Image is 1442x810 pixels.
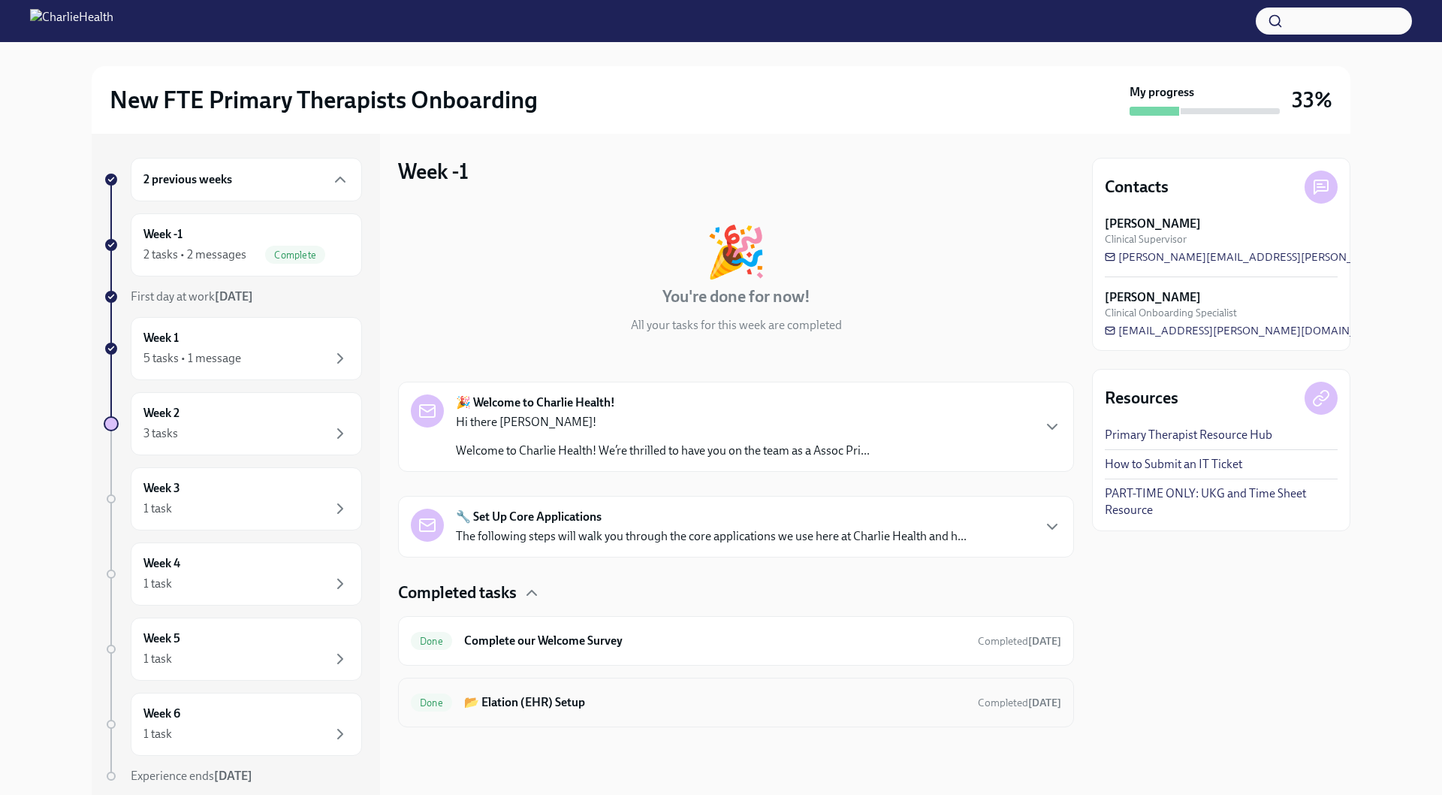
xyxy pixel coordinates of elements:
span: September 23rd, 2025 13:44 [978,696,1061,710]
span: Clinical Supervisor [1105,232,1187,246]
span: Done [411,697,452,709]
h6: Week 6 [143,706,180,722]
a: Week 23 tasks [104,392,362,455]
h3: 33% [1292,86,1332,113]
div: 3 tasks [143,425,178,442]
a: Week 31 task [104,467,362,530]
strong: [DATE] [214,769,252,783]
span: Clinical Onboarding Specialist [1105,306,1237,320]
div: 1 task [143,576,172,592]
h6: 2 previous weeks [143,171,232,188]
a: DoneComplete our Welcome SurveyCompleted[DATE] [411,629,1061,653]
span: Complete [265,249,325,261]
a: Week 41 task [104,543,362,606]
p: The following steps will walk you through the core applications we use here at Charlie Health and... [456,528,967,545]
span: Done [411,636,452,647]
strong: [DATE] [1028,697,1061,709]
a: Primary Therapist Resource Hub [1105,427,1272,443]
h6: Week 2 [143,405,179,422]
strong: [PERSON_NAME] [1105,289,1201,306]
h3: Week -1 [398,158,469,185]
div: 5 tasks • 1 message [143,350,241,367]
strong: 🎉 Welcome to Charlie Health! [456,394,615,411]
strong: 🔧 Set Up Core Applications [456,509,602,525]
h6: Week -1 [143,226,183,243]
div: 2 previous weeks [131,158,362,201]
a: How to Submit an IT Ticket [1105,456,1242,473]
h6: Week 4 [143,555,180,572]
div: 🎉 [705,227,767,277]
a: First day at work[DATE] [104,289,362,305]
img: CharlieHealth [30,9,113,33]
h6: Complete our Welcome Survey [464,633,966,649]
span: Experience ends [131,769,252,783]
h4: Completed tasks [398,582,517,604]
h4: Contacts [1105,176,1169,198]
p: Hi there [PERSON_NAME]! [456,414,870,431]
h6: Week 1 [143,330,179,346]
div: 1 task [143,500,172,517]
p: Welcome to Charlie Health! We’re thrilled to have you on the team as a Assoc Pri... [456,443,870,459]
h2: New FTE Primary Therapists Onboarding [110,85,538,115]
h4: You're done for now! [662,286,810,308]
a: Week -12 tasks • 2 messagesComplete [104,213,362,277]
span: Completed [978,697,1061,709]
span: First day at work [131,289,253,304]
a: [EMAIL_ADDRESS][PERSON_NAME][DOMAIN_NAME] [1105,323,1392,338]
div: 2 tasks • 2 messages [143,246,246,263]
a: PART-TIME ONLY: UKG and Time Sheet Resource [1105,485,1338,518]
a: Week 51 task [104,618,362,681]
p: All your tasks for this week are completed [631,317,842,334]
strong: [DATE] [1028,635,1061,648]
h4: Resources [1105,387,1178,410]
h6: Week 5 [143,630,180,647]
div: 1 task [143,726,172,742]
span: Completed [978,635,1061,648]
span: September 19th, 2025 07:27 [978,634,1061,648]
strong: [PERSON_NAME] [1105,216,1201,232]
strong: [DATE] [215,289,253,304]
h6: 📂 Elation (EHR) Setup [464,694,966,711]
strong: My progress [1130,84,1194,101]
div: Completed tasks [398,582,1074,604]
a: Week 61 task [104,693,362,756]
a: Done📂 Elation (EHR) SetupCompleted[DATE] [411,691,1061,715]
a: Week 15 tasks • 1 message [104,317,362,380]
div: 1 task [143,651,172,667]
h6: Week 3 [143,480,180,497]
